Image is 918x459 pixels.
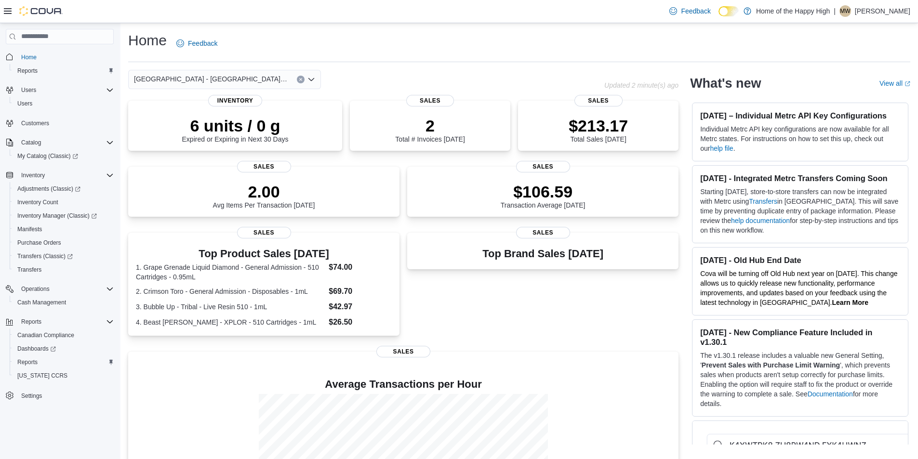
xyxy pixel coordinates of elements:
[702,361,840,369] strong: Prevent Sales with Purchase Limit Warning
[17,316,45,328] button: Reports
[482,248,603,260] h3: Top Brand Sales [DATE]
[21,119,49,127] span: Customers
[13,237,65,249] a: Purchase Orders
[17,100,32,107] span: Users
[136,379,671,390] h4: Average Transactions per Hour
[10,342,118,355] a: Dashboards
[17,316,114,328] span: Reports
[17,84,114,96] span: Users
[17,389,114,401] span: Settings
[17,239,61,247] span: Purchase Orders
[17,283,114,295] span: Operations
[17,84,40,96] button: Users
[2,315,118,328] button: Reports
[13,223,46,235] a: Manifests
[307,76,315,83] button: Open list of options
[329,316,392,328] dd: $26.50
[21,392,42,400] span: Settings
[10,296,118,309] button: Cash Management
[604,81,679,89] p: Updated 2 minute(s) ago
[10,182,118,196] a: Adjustments (Classic)
[2,388,118,402] button: Settings
[13,343,60,354] a: Dashboards
[17,390,46,402] a: Settings
[516,161,570,172] span: Sales
[756,5,830,17] p: Home of the Happy High
[832,299,868,306] strong: Learn More
[700,124,900,153] p: Individual Metrc API key configurations are now available for all Metrc states. For instructions ...
[10,97,118,110] button: Users
[700,255,900,265] h3: [DATE] - Old Hub End Date
[13,356,41,368] a: Reports
[188,39,217,48] span: Feedback
[700,351,900,408] p: The v1.30.1 release includes a valuable new General Setting, ' ', which prevents sales when produ...
[13,150,114,162] span: My Catalog (Classic)
[569,116,628,135] p: $213.17
[834,5,836,17] p: |
[17,358,38,366] span: Reports
[10,196,118,209] button: Inventory Count
[10,64,118,78] button: Reports
[700,328,900,347] h3: [DATE] - New Compliance Feature Included in v1.30.1
[237,227,291,238] span: Sales
[690,76,761,91] h2: What's new
[213,182,315,209] div: Avg Items Per Transaction [DATE]
[13,250,77,262] a: Transfers (Classic)
[17,225,42,233] span: Manifests
[395,116,465,135] p: 2
[21,53,37,61] span: Home
[905,81,910,87] svg: External link
[10,328,118,342] button: Canadian Compliance
[17,283,53,295] button: Operations
[17,198,58,206] span: Inventory Count
[10,149,118,163] a: My Catalog (Classic)
[13,183,84,195] a: Adjustments (Classic)
[13,197,62,208] a: Inventory Count
[10,369,118,382] button: [US_STATE] CCRS
[700,270,897,306] span: Cova will be turning off Old Hub next year on [DATE]. This change allows us to quickly release ne...
[17,52,40,63] a: Home
[395,116,465,143] div: Total # Invoices [DATE]
[700,173,900,183] h3: [DATE] - Integrated Metrc Transfers Coming Soon
[2,282,118,296] button: Operations
[501,182,585,201] p: $106.59
[136,287,325,296] dt: 2. Crimson Toro - General Admission - Disposables - 1mL
[136,248,392,260] h3: Top Product Sales [DATE]
[13,297,114,308] span: Cash Management
[13,237,114,249] span: Purchase Orders
[665,1,714,21] a: Feedback
[17,152,78,160] span: My Catalog (Classic)
[13,356,114,368] span: Reports
[17,266,41,274] span: Transfers
[749,197,777,205] a: Transfers
[17,331,74,339] span: Canadian Compliance
[213,182,315,201] p: 2.00
[13,65,114,77] span: Reports
[10,355,118,369] button: Reports
[13,65,41,77] a: Reports
[2,50,118,64] button: Home
[501,182,585,209] div: Transaction Average [DATE]
[17,252,73,260] span: Transfers (Classic)
[10,223,118,236] button: Manifests
[17,299,66,306] span: Cash Management
[718,6,739,16] input: Dark Mode
[13,297,70,308] a: Cash Management
[13,329,78,341] a: Canadian Compliance
[182,116,289,135] p: 6 units / 0 g
[13,210,114,222] span: Inventory Manager (Classic)
[13,370,71,381] a: [US_STATE] CCRS
[208,95,262,106] span: Inventory
[17,185,80,193] span: Adjustments (Classic)
[6,46,114,428] nav: Complex example
[17,170,114,181] span: Inventory
[700,111,900,120] h3: [DATE] – Individual Metrc API Key Configurations
[21,139,41,146] span: Catalog
[10,209,118,223] a: Inventory Manager (Classic)
[700,187,900,235] p: Starting [DATE], store-to-store transfers can now be integrated with Metrc using in [GEOGRAPHIC_D...
[17,118,53,129] a: Customers
[13,264,114,275] span: Transfers
[808,390,853,398] a: Documentation
[21,285,50,293] span: Operations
